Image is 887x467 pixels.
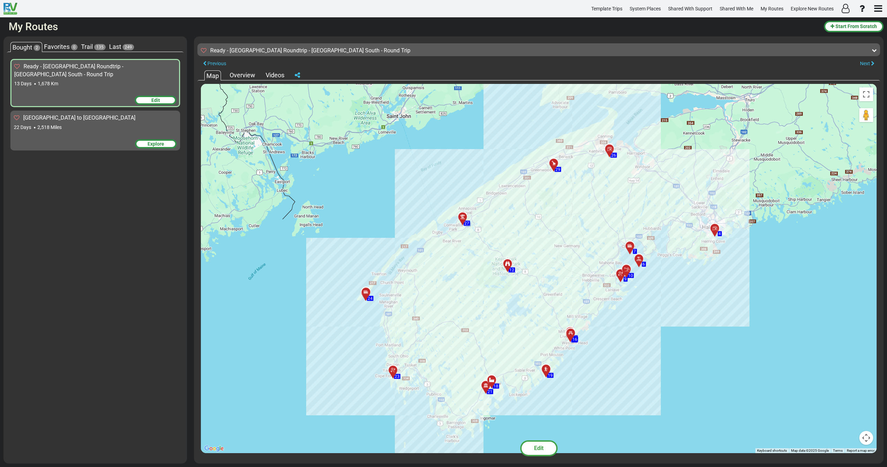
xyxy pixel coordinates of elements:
button: Drag Pegman onto the map to open Street View [859,108,873,122]
button: Edit [518,440,560,457]
span: 16 [572,337,577,342]
span: System Places [630,6,661,11]
span: Edit [151,97,160,103]
span: Edit [534,445,543,451]
span: 2,518 Miles [37,124,62,130]
span: Start From Scratch [835,24,877,29]
button: Start From Scratch [824,21,884,32]
sapn: [GEOGRAPHIC_DATA] to [GEOGRAPHIC_DATA] [23,114,135,121]
span: Previous [207,61,226,66]
sapn: Ready - [GEOGRAPHIC_DATA] Roundtrip - [GEOGRAPHIC_DATA] South - Round Trip [14,63,123,78]
span: 249 [123,44,134,50]
a: Open this area in Google Maps (opens a new window) [203,444,225,453]
span: 29 [555,167,560,172]
a: Explore New Routes [788,2,837,16]
a: Shared With Me [717,2,756,16]
a: Template Trips [588,2,626,16]
button: Next [854,59,880,68]
div: [GEOGRAPHIC_DATA] to [GEOGRAPHIC_DATA] 22 Days 2,518 Miles Explore [10,111,180,150]
span: Trail [81,43,93,50]
div: Explore [135,139,177,148]
span: 7 [633,249,636,254]
div: Bought 2 [10,42,42,52]
span: Next [860,61,870,66]
a: Report a map error [847,449,875,452]
span: 23 [394,374,399,379]
button: Keyboard shortcuts [757,448,787,453]
span: Template Trips [591,6,622,11]
span: 4 [718,231,721,236]
a: Terms (opens in new tab) [833,449,843,452]
div: Videos [264,71,286,80]
span: My Routes [761,6,783,11]
div: Trail 135 [79,42,107,51]
span: 26 [611,153,616,158]
span: 19 [548,373,552,378]
span: 2 [34,45,40,51]
div: Edit [135,96,176,105]
span: 9 [624,277,627,282]
span: Map data ©2025 Google [791,449,829,452]
span: 13 Days [14,81,32,86]
div: Last 249 [107,42,136,51]
div: Map [204,70,221,80]
span: Favorites [44,43,70,50]
span: 10 [628,273,633,278]
sapn: Ready - [GEOGRAPHIC_DATA] Roundtrip - [GEOGRAPHIC_DATA] South - Round Trip [210,47,410,54]
span: 21 [487,389,492,394]
span: 135 [94,44,106,50]
span: 22 Days [14,124,31,130]
img: Google [203,444,225,453]
img: RvPlanetLogo.png [3,3,17,15]
span: 0 [71,44,78,50]
span: Explore New Routes [791,6,834,11]
span: Shared With Support [668,6,712,11]
a: System Places [627,2,664,16]
div: Ready - [GEOGRAPHIC_DATA] Roundtrip - [GEOGRAPHIC_DATA] South - Round Trip 13 Days 1,678 Km Edit [10,59,180,107]
div: Favorites 0 [42,42,79,51]
span: 12 [509,268,514,273]
span: 18 [493,384,498,389]
button: Map camera controls [859,431,873,445]
span: Last [109,43,121,50]
span: 27 [464,221,469,226]
div: Overview [228,71,257,80]
a: Shared With Support [665,2,716,16]
h2: My Routes [9,21,819,32]
span: Bought [12,44,32,51]
span: 6 [642,262,645,267]
button: Toggle fullscreen view [859,87,873,101]
span: 1,678 Km [38,81,58,86]
span: Shared With Me [720,6,753,11]
a: My Routes [757,2,787,16]
button: Previous [197,59,232,68]
span: 24 [367,296,372,301]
